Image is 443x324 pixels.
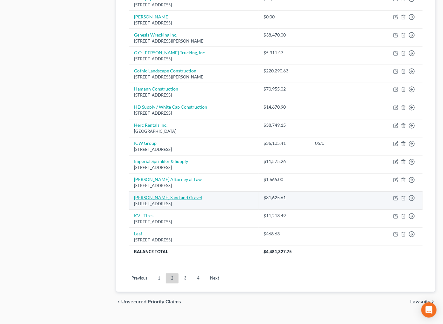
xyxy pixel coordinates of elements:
[264,140,305,147] div: $36,105.41
[421,302,437,318] div: Open Intercom Messenger
[134,86,178,92] a: Hamann Construction
[129,246,259,257] th: Balance Total
[134,141,157,146] a: ICW Group
[264,32,305,38] div: $38,470.00
[134,92,254,98] div: [STREET_ADDRESS]
[264,195,305,201] div: $31,625.61
[134,105,207,110] a: HD Supply / White Cap Construction
[134,177,202,182] a: [PERSON_NAME] Attorney at Law
[134,195,202,200] a: [PERSON_NAME] Sand and Gravel
[264,50,305,56] div: $5,311.47
[264,231,305,237] div: $468.63
[410,300,430,305] span: Lawsuits
[264,249,292,254] span: $4,481,327.75
[264,86,305,92] div: $70,955.02
[264,14,305,20] div: $0.00
[134,2,254,8] div: [STREET_ADDRESS]
[264,213,305,219] div: $11,213.49
[134,32,177,37] a: Genesis Wrecking Inc.
[121,300,181,305] span: Unsecured Priority Claims
[134,56,254,62] div: [STREET_ADDRESS]
[134,74,254,80] div: [STREET_ADDRESS][PERSON_NAME]
[264,177,305,183] div: $1,665.00
[315,140,367,147] div: 05/0
[134,68,196,74] a: Gothic Landscape Construction
[134,201,254,207] div: [STREET_ADDRESS]
[264,68,305,74] div: $220,290.63
[134,111,254,117] div: [STREET_ADDRESS]
[166,273,179,284] a: 2
[264,122,305,129] div: $38,749.15
[116,300,181,305] button: chevron_left Unsecured Priority Claims
[134,20,254,26] div: [STREET_ADDRESS]
[134,123,167,128] a: Herc Rentals Inc.
[134,14,169,19] a: [PERSON_NAME]
[134,183,254,189] div: [STREET_ADDRESS]
[134,213,153,219] a: KVL Tires
[264,104,305,111] div: $14,670.90
[126,273,152,284] a: Previous
[205,273,224,284] a: Next
[134,231,142,237] a: Leaf
[153,273,165,284] a: 1
[192,273,205,284] a: 4
[134,159,188,164] a: Imperial Sprinkler & Supply
[264,159,305,165] div: $11,575.26
[134,165,254,171] div: [STREET_ADDRESS]
[134,219,254,225] div: [STREET_ADDRESS]
[430,300,435,305] i: chevron_right
[134,147,254,153] div: [STREET_ADDRESS]
[134,237,254,243] div: [STREET_ADDRESS]
[134,129,254,135] div: [GEOGRAPHIC_DATA]
[134,38,254,44] div: [STREET_ADDRESS][PERSON_NAME]
[134,50,206,56] a: G.O. [PERSON_NAME] Trucking, Inc.
[116,300,121,305] i: chevron_left
[179,273,192,284] a: 3
[410,300,435,305] button: Lawsuits chevron_right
